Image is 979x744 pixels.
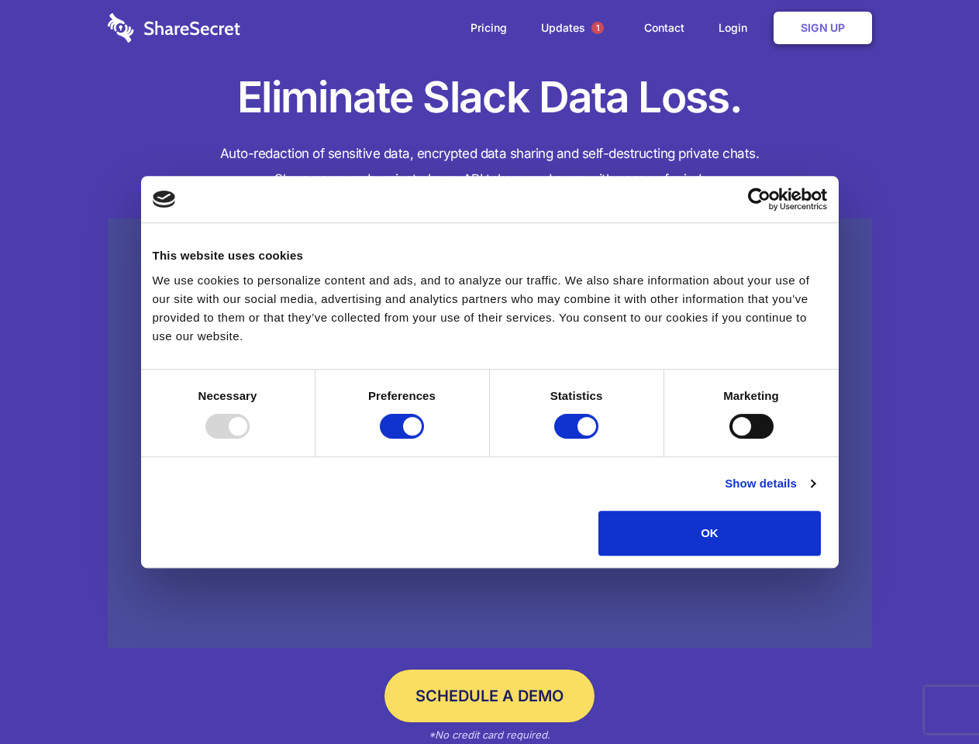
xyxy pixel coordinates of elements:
a: Schedule a Demo [384,670,595,722]
a: Login [703,4,770,52]
strong: Necessary [198,389,257,402]
div: We use cookies to personalize content and ads, and to analyze our traffic. We also share informat... [153,271,827,346]
a: Usercentrics Cookiebot - opens in a new window [691,188,827,211]
span: 1 [591,22,604,34]
a: Contact [629,4,700,52]
h1: Eliminate Slack Data Loss. [108,70,872,126]
a: Show details [725,474,815,493]
img: logo-wordmark-white-trans-d4663122ce5f474addd5e946df7df03e33cb6a1c49d2221995e7729f52c070b2.svg [108,13,240,43]
em: *No credit card required. [429,728,550,741]
strong: Preferences [368,389,436,402]
a: Sign Up [774,12,872,44]
button: OK [598,511,821,556]
img: logo [153,191,176,208]
strong: Statistics [550,389,603,402]
h4: Auto-redaction of sensitive data, encrypted data sharing and self-destructing private chats. Shar... [108,141,872,192]
div: This website uses cookies [153,246,827,265]
strong: Marketing [723,389,779,402]
a: Wistia video thumbnail [108,219,872,649]
a: Pricing [455,4,522,52]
